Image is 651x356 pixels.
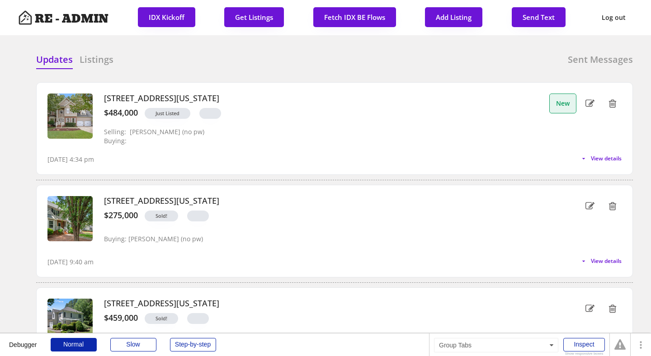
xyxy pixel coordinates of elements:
[104,137,138,145] div: Buying:
[51,338,97,351] div: Normal
[18,10,33,25] img: Artboard%201%20copy%203.svg
[138,7,195,27] button: IDX Kickoff
[110,338,156,351] div: Slow
[170,338,216,351] div: Step-by-step
[104,108,138,118] div: $484,000
[591,156,622,161] span: View details
[104,299,545,309] h3: [STREET_ADDRESS][US_STATE]
[145,211,178,221] button: Sold!
[425,7,482,27] button: Add Listing
[434,338,558,352] div: Group Tabs
[549,94,576,113] button: New
[104,235,203,243] div: Buying: [PERSON_NAME] (no pw)
[313,7,396,27] button: Fetch IDX BE Flows
[512,7,566,27] button: Send Text
[580,155,622,162] button: View details
[36,53,73,66] h6: Updates
[47,299,93,344] img: 20250507230730113833000000-o.jpg
[104,313,138,323] div: $459,000
[145,313,178,324] button: Sold!
[594,7,633,28] button: Log out
[47,155,94,164] div: [DATE] 4:34 pm
[104,128,204,136] div: Selling: [PERSON_NAME] (no pw)
[145,108,190,119] button: Just Listed
[47,94,93,139] img: 20251002174719394394000000-o.jpg
[563,338,605,351] div: Inspect
[563,352,605,356] div: Show responsive boxes
[80,53,113,66] h6: Listings
[47,258,94,267] div: [DATE] 9:40 am
[591,258,622,264] span: View details
[47,196,93,241] img: 20250606025807903094000000-o.jpg
[104,94,545,103] h3: [STREET_ADDRESS][US_STATE]
[35,13,108,25] h4: RE - ADMIN
[580,258,622,265] button: View details
[224,7,284,27] button: Get Listings
[9,333,37,348] div: Debugger
[568,53,633,66] h6: Sent Messages
[104,196,545,206] h3: [STREET_ADDRESS][US_STATE]
[104,211,138,220] div: $275,000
